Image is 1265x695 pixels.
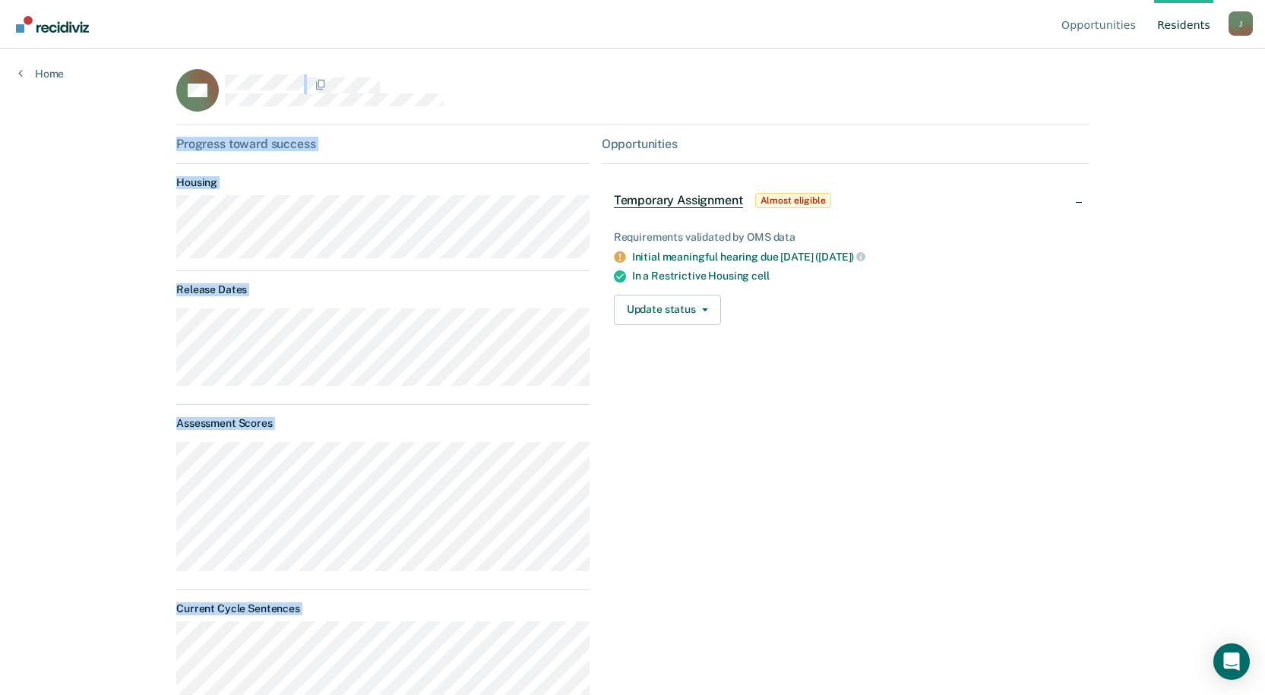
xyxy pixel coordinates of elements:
[18,67,64,81] a: Home
[1213,643,1250,680] div: Open Intercom Messenger
[614,193,743,208] span: Temporary Assignment
[176,283,590,296] dt: Release Dates
[755,193,831,208] span: Almost eligible
[614,231,1077,244] div: Requirements validated by OMS data
[176,417,590,430] dt: Assessment Scores
[176,176,590,189] dt: Housing
[602,137,1089,151] div: Opportunities
[176,137,590,151] div: Progress toward success
[176,602,590,615] dt: Current Cycle Sentences
[632,250,1077,264] div: Initial meaningful hearing due [DATE] ([DATE])
[614,295,721,325] button: Update status
[1229,11,1253,36] div: J
[751,270,769,282] span: cell
[1229,11,1253,36] button: Profile dropdown button
[16,16,89,33] img: Recidiviz
[602,176,1089,225] div: Temporary AssignmentAlmost eligible
[632,270,1077,283] div: In a Restrictive Housing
